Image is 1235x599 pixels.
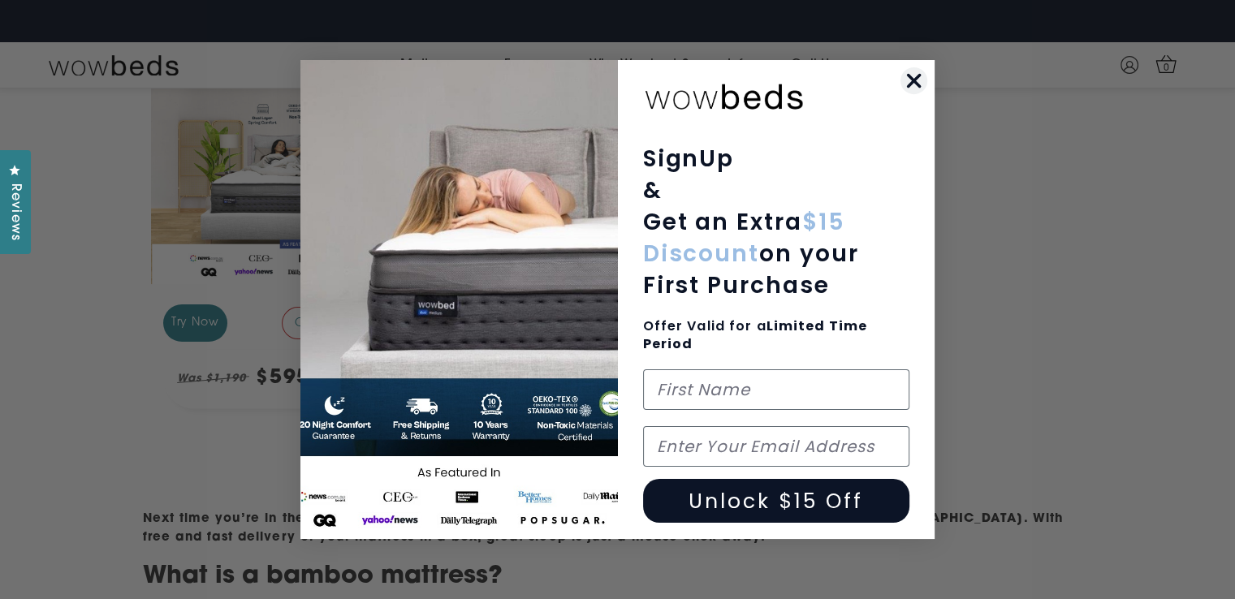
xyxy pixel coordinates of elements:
[643,206,845,269] span: $15 Discount
[300,60,618,539] img: 654b37c0-041b-4dc1-9035-2cedd1fa2a67.jpeg
[4,183,25,241] span: Reviews
[643,175,663,206] span: &
[643,426,910,467] input: Enter Your Email Address
[643,143,735,175] span: SignUp
[643,479,910,523] button: Unlock $15 Off
[643,317,868,353] span: Limited Time Period
[643,317,868,353] span: Offer Valid for a
[643,369,910,410] input: First Name
[643,206,859,301] span: Get an Extra on your First Purchase
[643,72,805,119] img: wowbeds-logo-2
[900,67,928,95] button: Close dialog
